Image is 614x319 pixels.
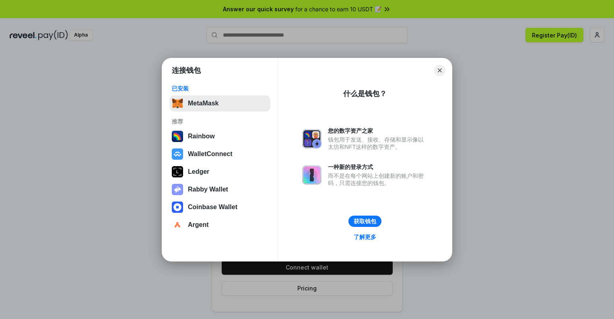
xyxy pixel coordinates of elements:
button: 获取钱包 [348,216,381,227]
img: svg+xml,%3Csvg%20width%3D%22120%22%20height%3D%22120%22%20viewBox%3D%220%200%20120%20120%22%20fil... [172,131,183,142]
div: Rainbow [188,133,215,140]
div: Coinbase Wallet [188,204,237,211]
button: Rabby Wallet [169,181,270,198]
div: 一种新的登录方式 [328,163,428,171]
img: svg+xml,%3Csvg%20xmlns%3D%22http%3A%2F%2Fwww.w3.org%2F2000%2Fsvg%22%20width%3D%2228%22%20height%3... [172,166,183,177]
div: MetaMask [188,100,218,107]
img: svg+xml,%3Csvg%20fill%3D%22none%22%20height%3D%2233%22%20viewBox%3D%220%200%2035%2033%22%20width%... [172,98,183,109]
div: 您的数字资产之家 [328,127,428,134]
img: svg+xml,%3Csvg%20xmlns%3D%22http%3A%2F%2Fwww.w3.org%2F2000%2Fsvg%22%20fill%3D%22none%22%20viewBox... [172,184,183,195]
a: 了解更多 [349,232,381,242]
div: 推荐 [172,118,268,125]
div: 了解更多 [354,233,376,241]
button: Ledger [169,164,270,180]
button: Argent [169,217,270,233]
h1: 连接钱包 [172,66,201,75]
div: 而不是在每个网站上创建新的账户和密码，只需连接您的钱包。 [328,172,428,187]
img: svg+xml,%3Csvg%20width%3D%2228%22%20height%3D%2228%22%20viewBox%3D%220%200%2028%2028%22%20fill%3D... [172,202,183,213]
div: 已安装 [172,85,268,92]
button: WalletConnect [169,146,270,162]
div: WalletConnect [188,150,233,158]
button: Coinbase Wallet [169,199,270,215]
div: 什么是钱包？ [343,89,387,99]
div: Argent [188,221,209,228]
img: svg+xml,%3Csvg%20width%3D%2228%22%20height%3D%2228%22%20viewBox%3D%220%200%2028%2028%22%20fill%3D... [172,148,183,160]
div: Rabby Wallet [188,186,228,193]
div: 获取钱包 [354,218,376,225]
img: svg+xml,%3Csvg%20xmlns%3D%22http%3A%2F%2Fwww.w3.org%2F2000%2Fsvg%22%20fill%3D%22none%22%20viewBox... [302,165,321,185]
button: Rainbow [169,128,270,144]
div: 钱包用于发送、接收、存储和显示像以太坊和NFT这样的数字资产。 [328,136,428,150]
button: Close [434,65,445,76]
img: svg+xml,%3Csvg%20xmlns%3D%22http%3A%2F%2Fwww.w3.org%2F2000%2Fsvg%22%20fill%3D%22none%22%20viewBox... [302,129,321,148]
div: Ledger [188,168,209,175]
img: svg+xml,%3Csvg%20width%3D%2228%22%20height%3D%2228%22%20viewBox%3D%220%200%2028%2028%22%20fill%3D... [172,219,183,231]
button: MetaMask [169,95,270,111]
